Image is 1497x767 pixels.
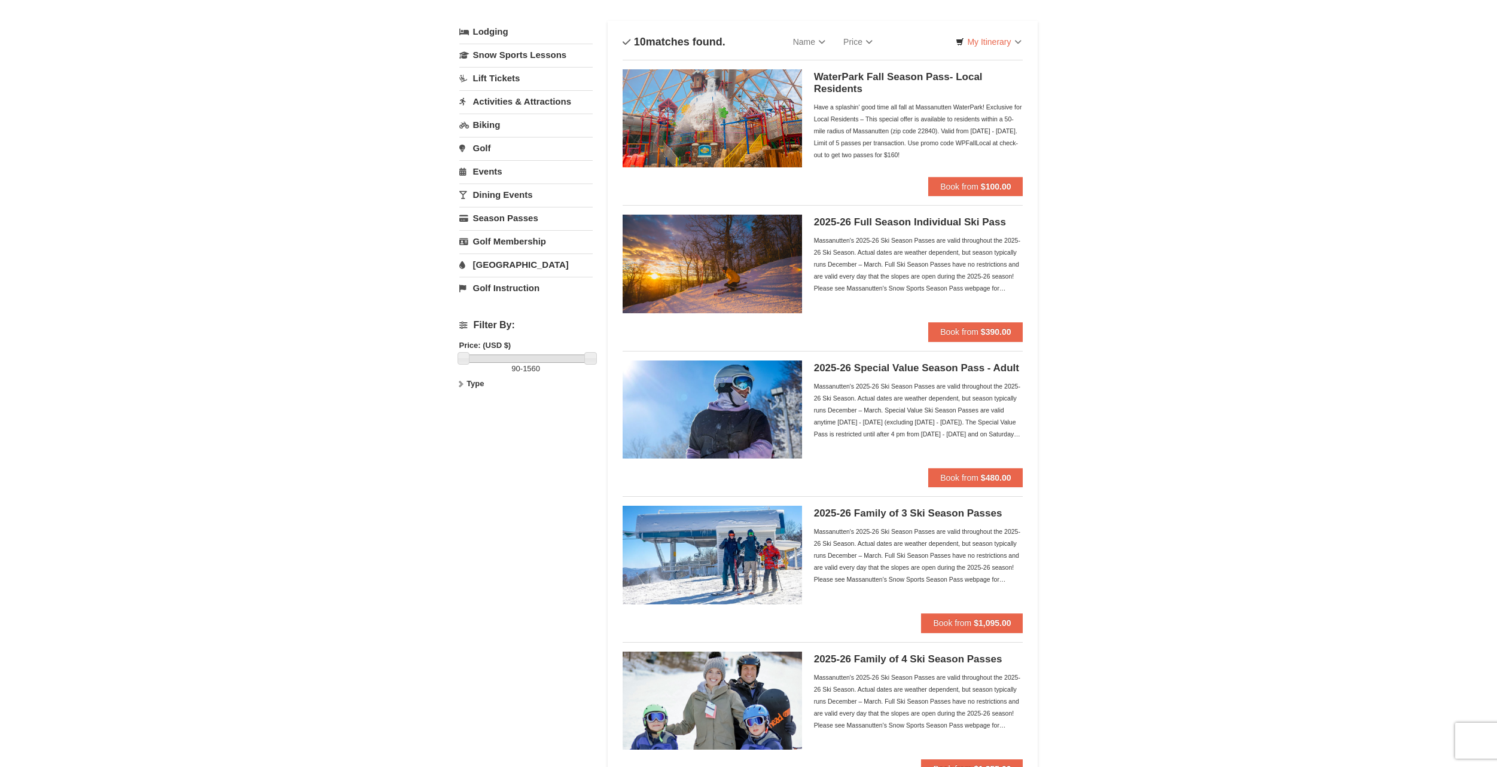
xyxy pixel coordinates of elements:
[459,207,593,229] a: Season Passes
[814,525,1023,585] div: Massanutten's 2025-26 Ski Season Passes are valid throughout the 2025-26 Ski Season. Actual dates...
[921,613,1023,632] button: Book from $1,095.00
[459,90,593,112] a: Activities & Attractions
[814,653,1023,665] h5: 2025-26 Family of 4 Ski Season Passes
[634,36,646,48] span: 10
[814,671,1023,731] div: Massanutten's 2025-26 Ski Season Passes are valid throughout the 2025-26 Ski Season. Actual dates...
[459,341,511,350] strong: Price: (USD $)
[623,215,802,313] img: 6619937-208-2295c65e.jpg
[459,21,593,42] a: Lodging
[814,508,1023,520] h5: 2025-26 Family of 3 Ski Season Passes
[459,230,593,252] a: Golf Membership
[459,44,593,66] a: Snow Sports Lessons
[814,101,1023,161] div: Have a splashin' good time all fall at Massanutten WaterPark! Exclusive for Local Residents – Thi...
[940,182,978,191] span: Book from
[981,182,1011,191] strong: $100.00
[623,360,802,459] img: 6619937-198-dda1df27.jpg
[814,380,1023,440] div: Massanutten's 2025-26 Ski Season Passes are valid throughout the 2025-26 Ski Season. Actual dates...
[459,114,593,136] a: Biking
[928,468,1023,487] button: Book from $480.00
[940,327,978,337] span: Book from
[940,473,978,482] span: Book from
[459,67,593,89] a: Lift Tickets
[784,30,834,54] a: Name
[948,33,1029,51] a: My Itinerary
[933,618,971,628] span: Book from
[623,652,802,750] img: 6619937-202-8a68a6a2.jpg
[814,362,1023,374] h5: 2025-26 Special Value Season Pass - Adult
[814,216,1023,228] h5: 2025-26 Full Season Individual Ski Pass
[834,30,882,54] a: Price
[981,473,1011,482] strong: $480.00
[623,36,725,48] h4: matches found.
[459,160,593,182] a: Events
[523,364,540,373] span: 1560
[928,322,1023,341] button: Book from $390.00
[459,137,593,159] a: Golf
[511,364,520,373] span: 90
[459,277,593,299] a: Golf Instruction
[814,234,1023,294] div: Massanutten's 2025-26 Ski Season Passes are valid throughout the 2025-26 Ski Season. Actual dates...
[459,253,593,276] a: [GEOGRAPHIC_DATA]
[467,379,484,388] strong: Type
[928,177,1023,196] button: Book from $100.00
[459,320,593,331] h4: Filter By:
[981,327,1011,337] strong: $390.00
[814,71,1023,95] h5: WaterPark Fall Season Pass- Local Residents
[623,69,802,167] img: 6619937-212-8c750e5f.jpg
[974,618,1011,628] strong: $1,095.00
[459,363,593,375] label: -
[459,184,593,206] a: Dining Events
[623,506,802,604] img: 6619937-199-446e7550.jpg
